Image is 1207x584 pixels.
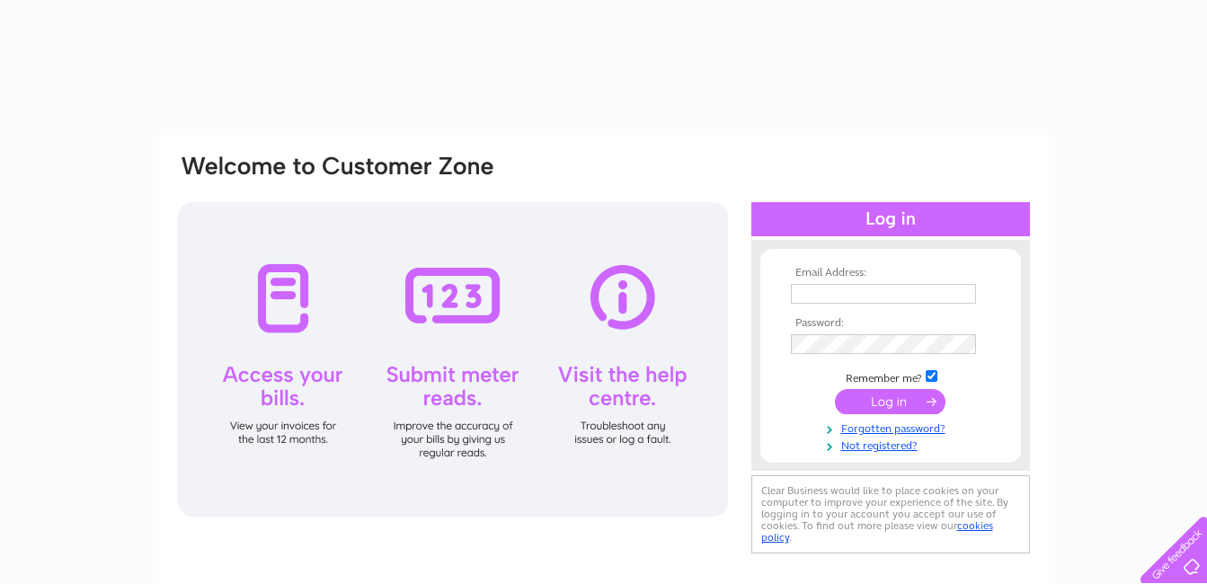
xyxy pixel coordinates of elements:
[786,367,995,385] td: Remember me?
[835,389,945,414] input: Submit
[751,475,1030,553] div: Clear Business would like to place cookies on your computer to improve your experience of the sit...
[791,419,995,436] a: Forgotten password?
[761,519,993,544] a: cookies policy
[791,436,995,453] a: Not registered?
[786,267,995,279] th: Email Address:
[786,317,995,330] th: Password:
